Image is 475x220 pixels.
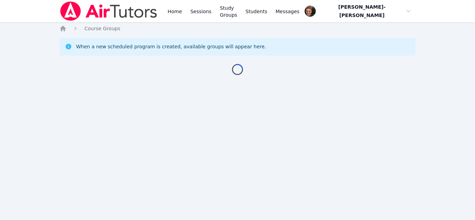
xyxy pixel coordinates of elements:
[59,25,416,32] nav: Breadcrumb
[84,25,120,32] a: Course Groups
[84,26,120,31] span: Course Groups
[276,8,300,15] span: Messages
[59,1,158,21] img: Air Tutors
[76,43,266,50] div: When a new scheduled program is created, available groups will appear here.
